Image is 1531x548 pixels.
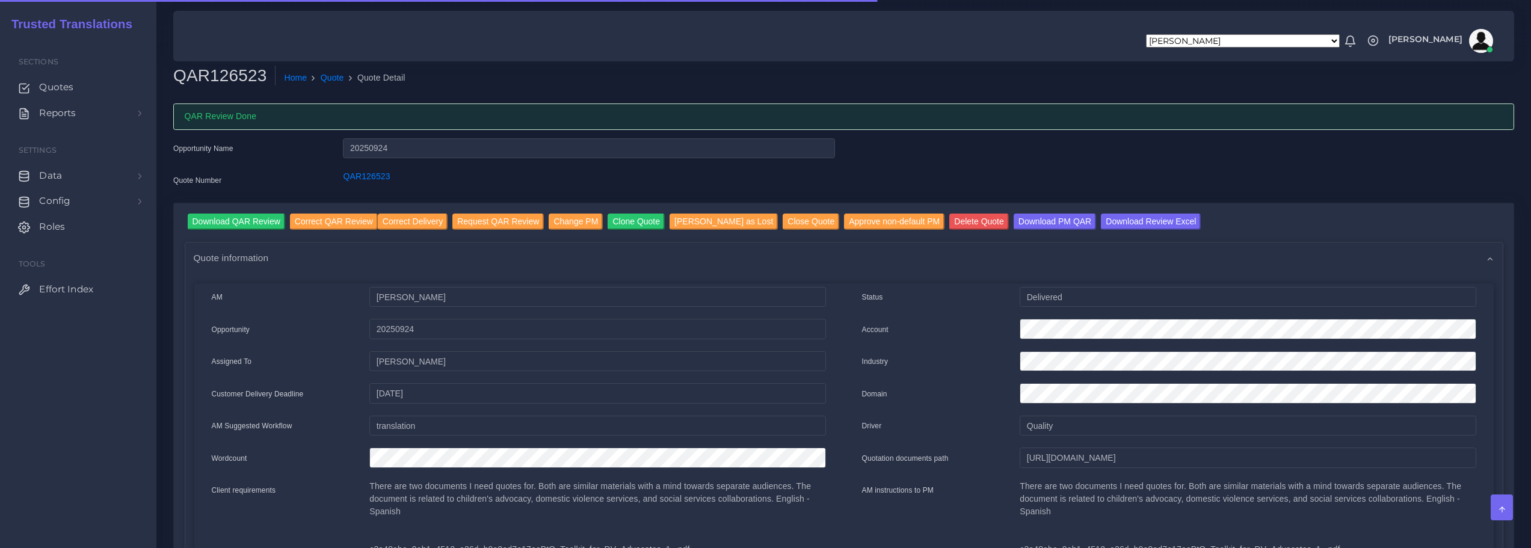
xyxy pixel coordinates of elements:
input: Close Quote [783,214,839,230]
input: Clone Quote [608,214,665,230]
a: [PERSON_NAME]avatar [1382,29,1497,53]
li: Quote Detail [344,72,405,84]
img: avatar [1469,29,1493,53]
a: Reports [9,100,147,126]
label: Quote Number [173,175,221,186]
label: Status [862,292,883,303]
a: Config [9,188,147,214]
label: Opportunity Name [173,143,233,154]
a: Quote [321,72,344,84]
input: [PERSON_NAME] as Lost [670,214,778,230]
input: Delete Quote [949,214,1009,230]
span: [PERSON_NAME] [1388,35,1462,43]
input: Correct Delivery [378,214,448,230]
a: Effort Index [9,277,147,302]
label: AM [212,292,223,303]
div: QAR Review Done [173,103,1514,130]
input: Request QAR Review [452,214,544,230]
span: Roles [39,220,65,233]
input: Download PM QAR [1014,214,1096,230]
a: Home [284,72,307,84]
span: Config [39,194,70,208]
label: Assigned To [212,356,252,367]
span: Tools [19,259,46,268]
input: Download Review Excel [1101,214,1201,230]
div: Quote information [185,242,1503,273]
h2: QAR126523 [173,66,276,86]
label: Driver [862,420,882,431]
label: AM Suggested Workflow [212,420,292,431]
label: Client requirements [212,485,276,496]
label: Industry [862,356,889,367]
label: Opportunity [212,324,250,335]
span: Reports [39,106,76,120]
span: Data [39,169,62,182]
a: Quotes [9,75,147,100]
label: AM instructions to PM [862,485,934,496]
a: Trusted Translations [3,14,132,34]
a: Roles [9,214,147,239]
input: Correct QAR Review [290,214,378,230]
label: Account [862,324,889,335]
a: Data [9,163,147,188]
input: Approve non-default PM [844,214,944,230]
input: pm [369,351,825,372]
span: Sections [19,57,58,66]
h2: Trusted Translations [3,17,132,31]
input: Change PM [549,214,603,230]
span: Effort Index [39,283,93,296]
span: Quote information [194,251,269,265]
label: Domain [862,389,887,399]
label: Customer Delivery Deadline [212,389,304,399]
input: Download QAR Review [188,214,285,230]
a: QAR126523 [343,171,390,181]
span: Settings [19,146,57,155]
label: Wordcount [212,453,247,464]
label: Quotation documents path [862,453,949,464]
span: Quotes [39,81,73,94]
